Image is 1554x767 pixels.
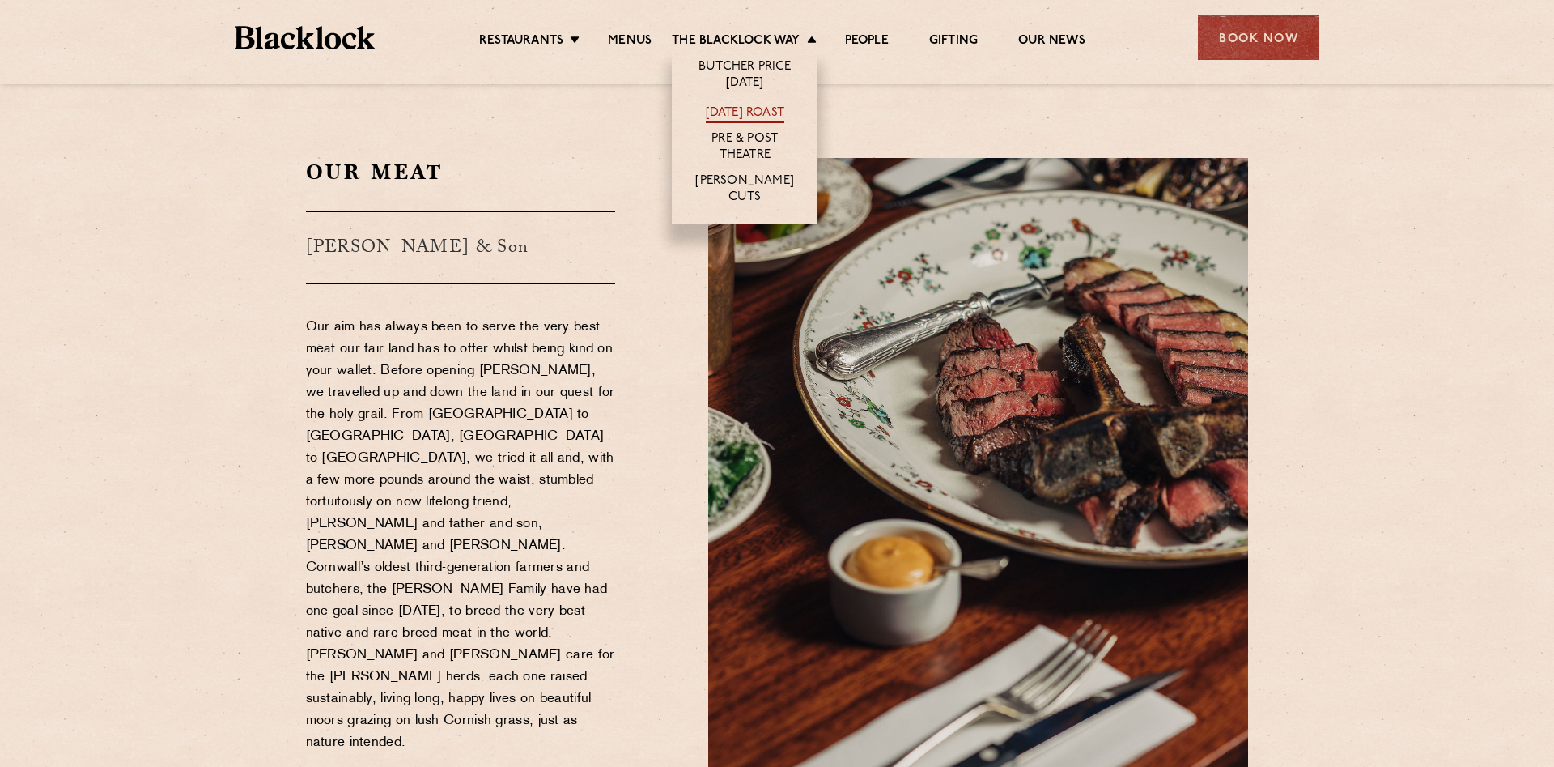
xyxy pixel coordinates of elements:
a: [PERSON_NAME] Cuts [688,173,801,207]
a: Gifting [929,33,978,51]
a: People [845,33,889,51]
a: [DATE] Roast [706,105,784,123]
a: Pre & Post Theatre [688,131,801,165]
p: Our aim has always been to serve the very best meat our fair land has to offer whilst being kind ... [306,317,616,754]
img: BL_Textured_Logo-footer-cropped.svg [235,26,375,49]
a: Restaurants [479,33,563,51]
a: Butcher Price [DATE] [688,59,801,93]
a: Our News [1018,33,1085,51]
h3: [PERSON_NAME] & Son [306,211,616,284]
div: Book Now [1198,15,1319,60]
a: The Blacklock Way [672,33,800,51]
a: Menus [608,33,652,51]
h2: Our Meat [306,158,616,186]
